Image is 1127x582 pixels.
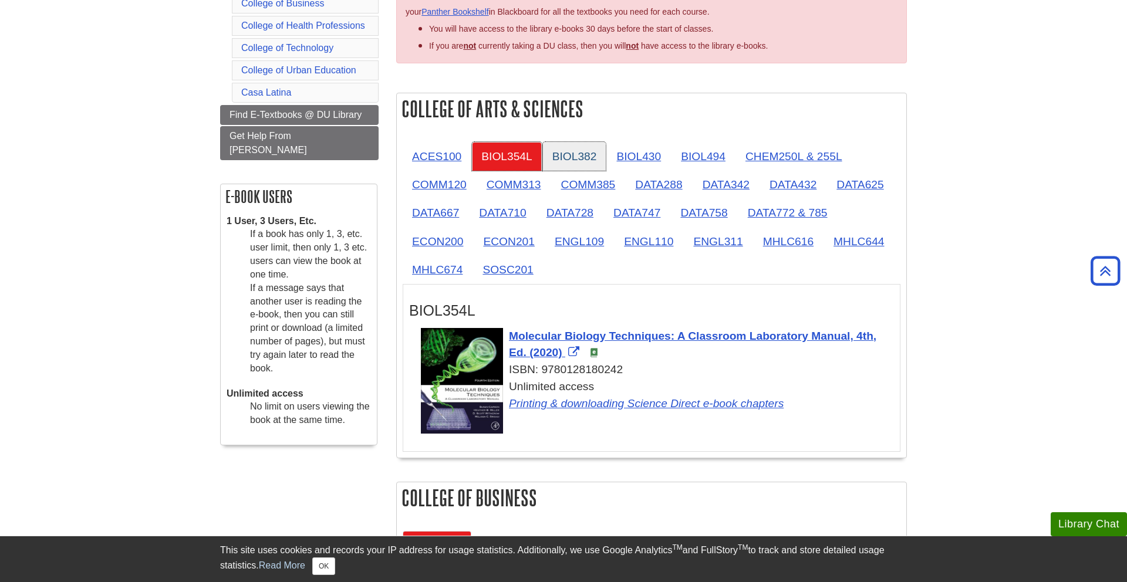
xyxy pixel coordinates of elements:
[220,543,907,575] div: This site uses cookies and records your IP address for usage statistics. Additionally, we use Goo...
[429,41,768,50] span: If you are currently taking a DU class, then you will have access to the library e-books.
[241,87,291,97] a: Casa Latina
[543,531,607,560] a: FINC222
[543,142,606,171] a: BIOL382
[672,142,735,171] a: BIOL494
[227,387,371,401] dt: Unlimited access
[421,361,894,378] div: ISBN: 9780128180242
[626,170,691,199] a: DATA288
[312,557,335,575] button: Close
[754,227,823,256] a: MHLC616
[241,65,356,75] a: College of Urban Education
[250,400,371,427] dd: No limit on users viewing the book at the same time.
[824,227,893,256] a: MHLC644
[250,228,371,375] dd: If a book has only 1, 3, etc. user limit, then only 1, 3 etc. users can view the book at one time...
[693,170,759,199] a: DATA342
[470,198,535,227] a: DATA710
[672,543,682,551] sup: TM
[473,255,542,284] a: SOSC201
[509,330,876,359] span: Molecular Biology Techniques: A Classroom Laboratory Manual, 4th, Ed. (2020)
[259,560,305,570] a: Read More
[421,378,894,412] div: Unlimited access
[221,184,377,209] h2: E-book Users
[429,24,713,33] span: You will have access to the library e-books 30 days before the start of classes.
[1051,512,1127,536] button: Library Chat
[241,21,365,31] a: College of Health Professions
[421,7,488,16] a: Panther Bookshelf
[463,41,476,50] strong: not
[589,348,599,357] img: e-Book
[230,131,307,155] span: Get Help From [PERSON_NAME]
[552,170,625,199] a: COMM385
[684,227,752,256] a: ENGL311
[681,531,753,560] a: MGMT447
[671,198,737,227] a: DATA758
[241,43,333,53] a: College of Technology
[736,142,852,171] a: CHEM250L & 255L
[738,198,837,227] a: DATA772 & 785
[220,105,379,125] a: Find E-Textbooks @ DU Library
[545,227,613,256] a: ENGL109
[403,198,468,227] a: DATA667
[397,93,906,124] h2: College of Arts & Sciences
[827,531,899,560] a: MGMT610
[607,142,670,171] a: BIOL430
[403,227,473,256] a: ECON200
[403,170,476,199] a: COMM120
[227,215,371,228] dt: 1 User, 3 Users, Etc.
[403,142,471,171] a: ACES100
[537,198,603,227] a: DATA728
[608,531,680,560] a: HRMG431
[615,227,683,256] a: ENGL110
[604,198,670,227] a: DATA747
[403,255,472,284] a: MHLC674
[421,328,503,434] img: Cover Art
[509,397,784,410] a: Link opens in new window
[474,227,544,256] a: ECON201
[472,142,541,171] a: BIOL354L
[477,170,551,199] a: COMM313
[230,110,362,120] span: Find E-Textbooks @ DU Library
[626,41,639,50] u: not
[738,543,748,551] sup: TM
[220,126,379,160] a: Get Help From [PERSON_NAME]
[403,531,471,560] a: BUSN210
[827,170,893,199] a: DATA625
[1086,263,1124,279] a: Back to Top
[760,170,826,199] a: DATA432
[509,330,876,359] a: Link opens in new window
[397,482,906,513] h2: College of Business
[473,531,541,560] a: BUSN495
[754,531,826,560] a: MGMT495
[409,302,894,319] h3: BIOL354L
